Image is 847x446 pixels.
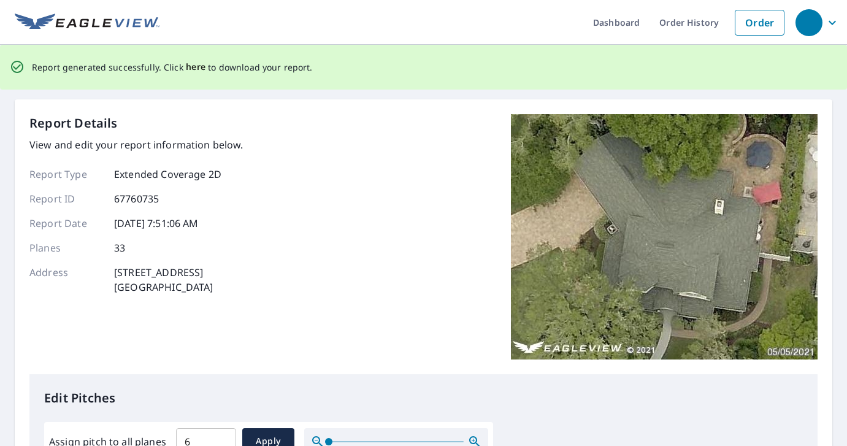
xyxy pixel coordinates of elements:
[29,240,103,255] p: Planes
[29,191,103,206] p: Report ID
[29,167,103,182] p: Report Type
[114,216,199,231] p: [DATE] 7:51:06 AM
[114,265,213,294] p: [STREET_ADDRESS] [GEOGRAPHIC_DATA]
[735,10,784,36] a: Order
[186,60,206,75] button: here
[511,114,818,359] img: Top image
[114,167,221,182] p: Extended Coverage 2D
[15,13,159,32] img: EV Logo
[44,389,803,407] p: Edit Pitches
[114,191,159,206] p: 67760735
[32,60,313,75] p: Report generated successfully. Click to download your report.
[29,114,118,133] p: Report Details
[114,240,125,255] p: 33
[29,137,243,152] p: View and edit your report information below.
[29,216,103,231] p: Report Date
[29,265,103,294] p: Address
